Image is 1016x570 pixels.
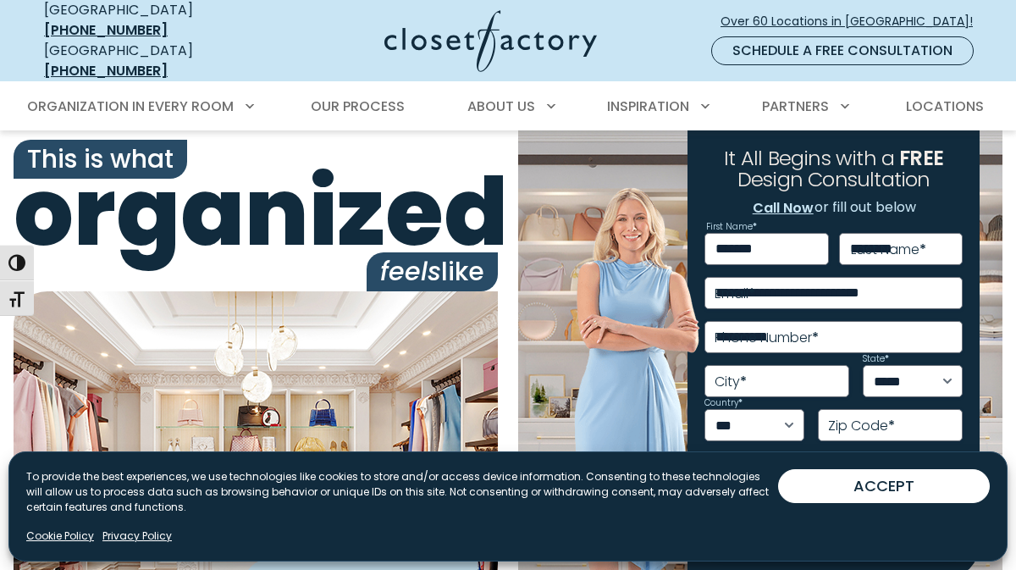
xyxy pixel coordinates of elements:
[715,331,819,345] label: Phone Number
[102,528,172,544] a: Privacy Policy
[14,165,498,259] span: organized
[828,419,895,433] label: Zip Code
[26,528,94,544] a: Cookie Policy
[720,7,987,36] a: Over 60 Locations in [GEOGRAPHIC_DATA]!
[906,97,984,116] span: Locations
[467,97,535,116] span: About Us
[26,469,778,515] p: To provide the best experiences, we use technologies like cookies to store and/or access device i...
[778,469,990,503] button: ACCEPT
[15,83,1001,130] nav: Primary Menu
[367,252,498,291] span: like
[711,36,974,65] a: Schedule a Free Consultation
[863,355,889,363] label: State
[715,375,747,389] label: City
[380,253,441,290] i: feels
[44,61,168,80] a: [PHONE_NUMBER]
[607,97,689,116] span: Inspiration
[27,97,234,116] span: Organization in Every Room
[737,166,930,194] span: Design Consultation
[384,10,597,72] img: Closet Factory Logo
[715,287,755,301] label: Email
[704,399,743,407] label: Country
[724,144,894,172] span: It All Begins with a
[706,223,757,231] label: First Name
[14,140,187,179] span: This is what
[44,20,168,40] a: [PHONE_NUMBER]
[762,97,829,116] span: Partners
[752,197,916,219] p: or fill out below
[752,197,814,219] a: Call Now
[899,144,943,172] span: FREE
[851,243,926,257] label: Last Name
[311,97,405,116] span: Our Process
[44,41,251,81] div: [GEOGRAPHIC_DATA]
[721,13,986,30] span: Over 60 Locations in [GEOGRAPHIC_DATA]!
